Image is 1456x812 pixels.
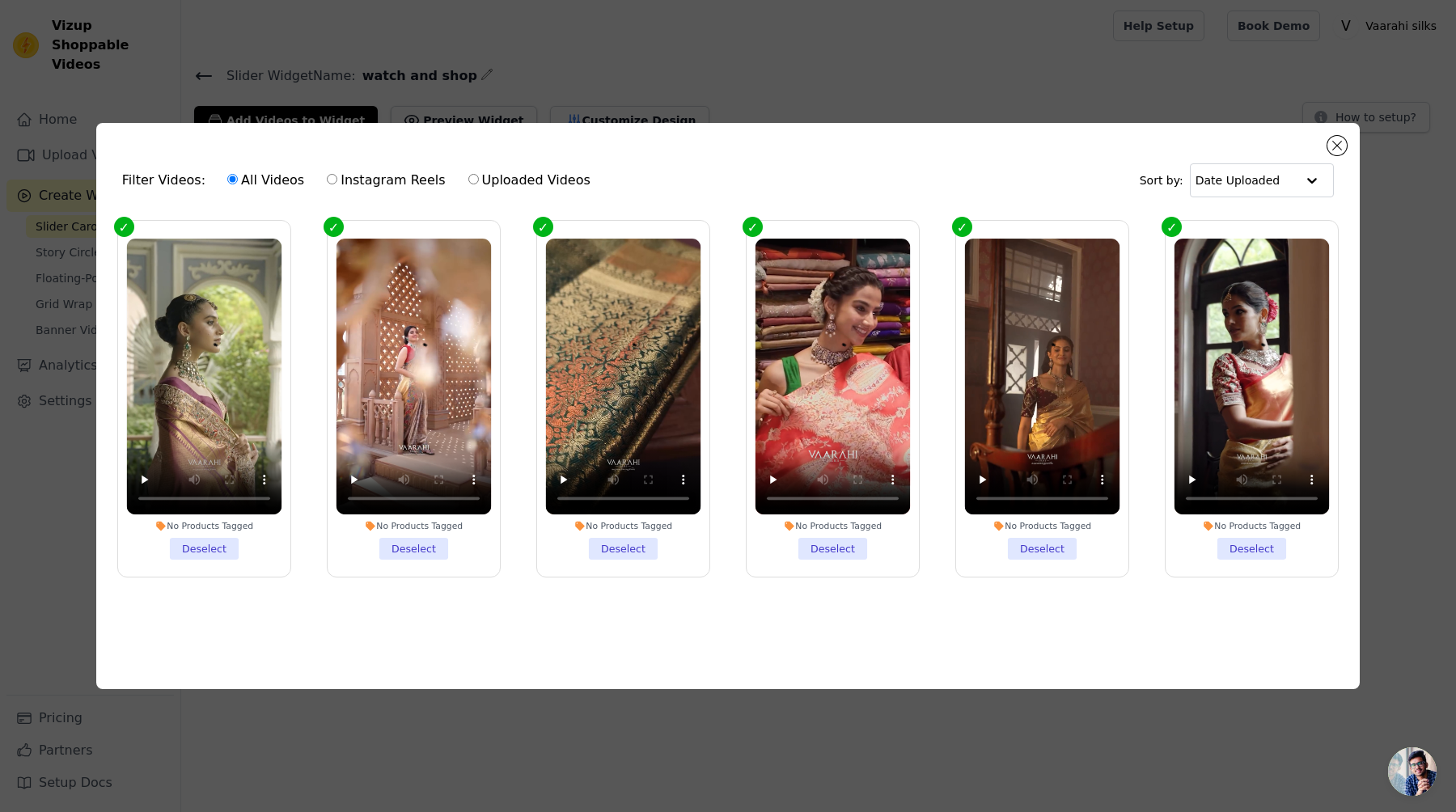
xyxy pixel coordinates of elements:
div: No Products Tagged [126,520,281,531]
label: All Videos [226,170,305,191]
div: No Products Tagged [1175,520,1330,531]
div: No Products Tagged [756,520,911,531]
div: No Products Tagged [336,520,492,531]
a: Open chat [1388,747,1437,796]
div: Sort by: [1140,163,1335,197]
div: No Products Tagged [965,520,1120,531]
label: Uploaded Videos [468,170,591,191]
button: Close modal [1327,136,1347,155]
div: Filter Videos: [122,162,599,199]
label: Instagram Reels [326,170,446,191]
div: No Products Tagged [546,520,701,531]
